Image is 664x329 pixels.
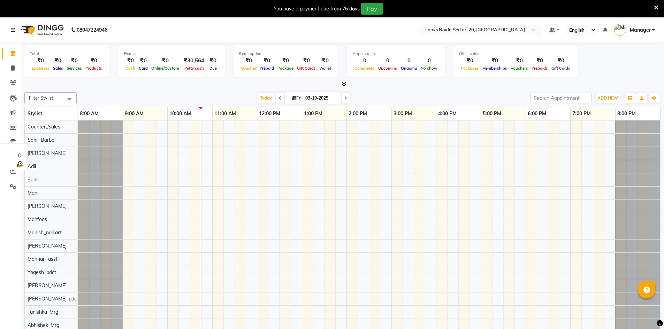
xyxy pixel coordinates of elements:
div: Appointment [353,51,439,57]
span: Package [276,66,295,71]
div: ₹0 [550,57,572,65]
div: 0 [15,151,24,159]
div: ₹0 [459,57,481,65]
a: 3:00 PM [392,109,414,119]
span: Mahi [28,190,38,196]
span: Tanishka_Mrg [28,309,58,315]
span: Card [137,66,150,71]
span: Manish_nail art [28,229,62,236]
div: ₹30,564 [181,57,207,65]
span: Yogesh_pdct [28,269,56,275]
span: Services [65,66,84,71]
span: Gift Cards [550,66,572,71]
span: Sahil_Barber [28,137,56,143]
input: Search Appointment [531,93,592,103]
img: logo [18,20,66,40]
a: 1:00 PM [302,109,324,119]
a: 4:00 PM [436,109,458,119]
div: ₹0 [84,57,104,65]
div: Total [30,51,104,57]
span: Voucher [239,66,258,71]
span: Wallet [318,66,333,71]
div: ₹0 [239,57,258,65]
a: 12:00 PM [257,109,282,119]
span: Vouchers [509,66,530,71]
span: Sahil [28,177,38,183]
a: 5:00 PM [481,109,503,119]
span: No show [419,66,439,71]
input: 2025-10-03 [303,93,338,103]
div: 0 [399,57,419,65]
span: Due [208,66,219,71]
span: Adil [28,163,36,170]
iframe: chat widget [635,301,657,322]
span: Stylist [28,110,42,117]
img: Manager [614,24,626,36]
div: ₹0 [150,57,181,65]
div: ₹0 [258,57,276,65]
a: 2:00 PM [347,109,369,119]
span: [PERSON_NAME] [28,150,67,156]
div: ₹0 [530,57,550,65]
a: 8:00 PM [616,109,638,119]
span: [PERSON_NAME] [28,282,67,289]
a: 10:00 AM [168,109,193,119]
div: ₹0 [295,57,318,65]
span: Expenses [30,66,51,71]
div: 0 [353,57,376,65]
span: ADD NEW [597,95,618,101]
span: Memberships [481,66,509,71]
span: Fri [291,95,303,101]
div: ₹0 [30,57,51,65]
span: Petty cash [183,66,206,71]
div: ₹0 [318,57,333,65]
div: Other sales [459,51,572,57]
span: Products [84,66,104,71]
span: Mannan_asst [28,256,58,262]
a: 6:00 PM [526,109,548,119]
button: Pay [361,3,383,15]
div: ₹0 [51,57,65,65]
span: Prepaid [258,66,276,71]
span: Gift Cards [295,66,318,71]
span: Completed [353,66,376,71]
span: Upcoming [376,66,399,71]
span: [PERSON_NAME] [28,203,67,209]
span: Prepaids [530,66,550,71]
span: Ongoing [399,66,419,71]
div: You have a payment due from 76 days [274,5,360,13]
b: 08047224946 [77,20,107,40]
span: Manager [630,26,651,34]
div: Redemption [239,51,333,57]
div: ₹0 [276,57,295,65]
a: 9:00 AM [123,109,145,119]
div: 0 [419,57,439,65]
div: ₹0 [509,57,530,65]
span: Mahfoos [28,216,47,222]
a: 7:00 PM [571,109,593,119]
span: Online/Custom [150,66,181,71]
a: 11:00 AM [213,109,238,119]
a: 8:00 AM [78,109,100,119]
div: ₹0 [65,57,84,65]
span: [PERSON_NAME]-pdct [28,296,78,302]
span: Counter_Sales [28,124,60,130]
span: Sales [51,66,65,71]
div: ₹0 [124,57,137,65]
button: ADD NEW [596,93,620,103]
span: Packages [459,66,481,71]
div: Finance [124,51,219,57]
img: wait_time.png [15,159,24,168]
span: Cash [124,66,137,71]
span: [PERSON_NAME] [28,243,67,249]
span: Abhishek_Mrg [28,322,59,328]
div: ₹0 [481,57,509,65]
div: 0 [376,57,399,65]
span: Filter Stylist [29,95,53,101]
div: ₹0 [137,57,150,65]
div: ₹0 [207,57,219,65]
span: Today [257,93,275,103]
